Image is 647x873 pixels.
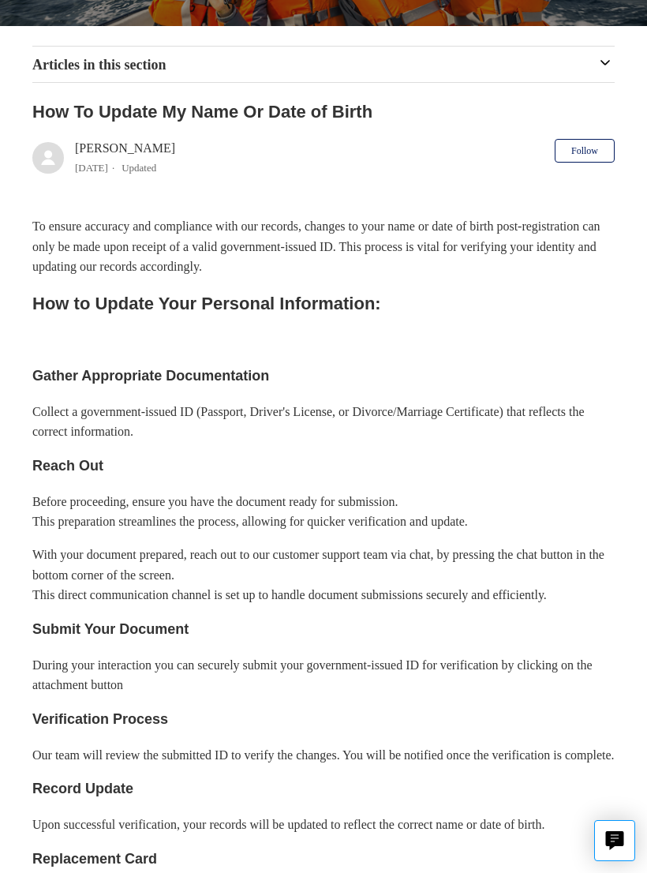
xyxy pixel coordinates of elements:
h3: Reach Out [32,455,615,478]
time: 04/08/2025, 12:33 [75,162,108,174]
span: Articles in this section [32,57,166,73]
h3: Replacement Card [32,848,615,871]
h3: Verification Process [32,708,615,731]
li: Updated [122,162,156,174]
p: During your interaction you can securely submit your government-issued ID for verification by cli... [32,655,615,695]
h2: How To Update My Name Or Date of Birth [32,99,615,125]
h3: Gather Appropriate Documentation [32,365,615,388]
h3: Submit Your Document [32,618,615,641]
p: Our team will review the submitted ID to verify the changes. You will be notified once the verifi... [32,745,615,766]
h2: How to Update Your Personal Information: [32,290,615,317]
h3: Record Update [32,777,615,800]
p: With your document prepared, reach out to our customer support team via chat, by pressing the cha... [32,545,615,605]
button: Live chat [594,820,635,861]
p: Before proceeding, ensure you have the document ready for submission. This preparation streamline... [32,492,615,532]
p: To ensure accuracy and compliance with our records, changes to your name or date of birth post-re... [32,216,615,277]
p: Collect a government-issued ID (Passport, Driver's License, or Divorce/Marriage Certificate) that... [32,402,615,442]
div: [PERSON_NAME] [75,139,175,177]
p: Upon successful verification, your records will be updated to reflect the correct name or date of... [32,815,615,835]
button: Follow Article [555,139,615,163]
